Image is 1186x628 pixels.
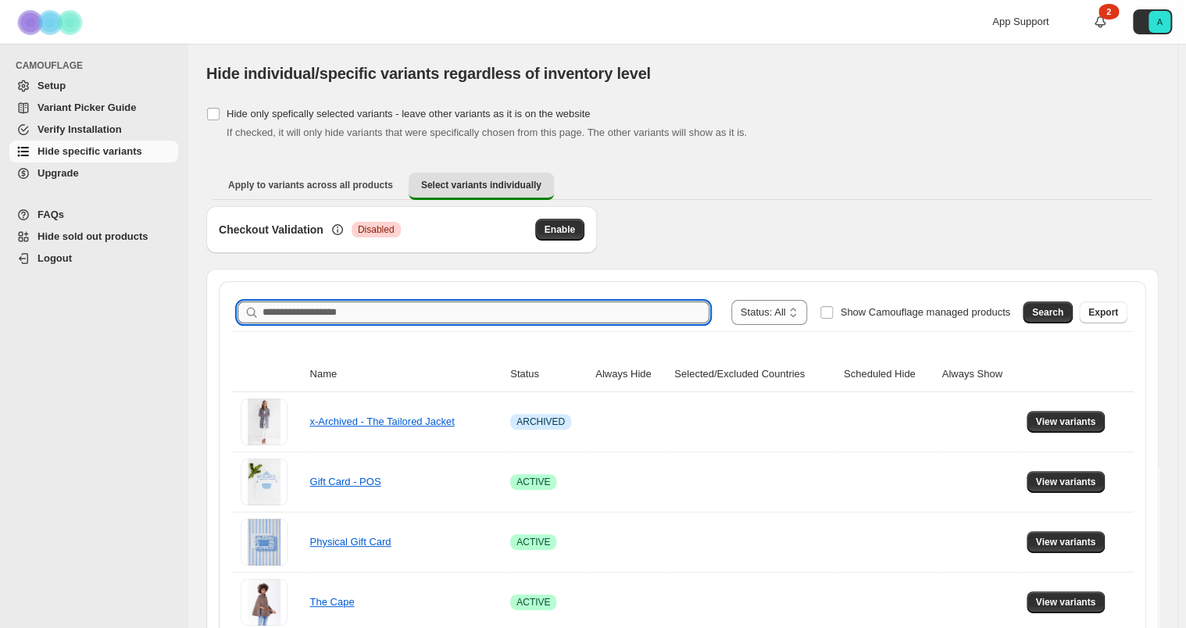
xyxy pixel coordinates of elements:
button: View variants [1027,471,1106,493]
span: Hide specific variants [38,145,142,157]
button: Export [1079,302,1127,323]
span: View variants [1036,476,1096,488]
a: The Cape [309,596,354,608]
button: Avatar with initials A [1133,9,1172,34]
span: Variant Picker Guide [38,102,136,113]
button: Select variants individually [409,173,554,200]
a: Logout [9,248,178,269]
span: FAQs [38,209,64,220]
span: Show Camouflage managed products [840,306,1010,318]
span: Hide only spefically selected variants - leave other variants as it is on the website [227,108,590,120]
span: Logout [38,252,72,264]
span: ARCHIVED [516,416,565,428]
span: Enable [545,223,575,236]
span: Select variants individually [421,179,541,191]
span: Hide sold out products [38,230,148,242]
a: FAQs [9,204,178,226]
a: Upgrade [9,162,178,184]
button: View variants [1027,591,1106,613]
th: Selected/Excluded Countries [670,357,839,392]
button: View variants [1027,531,1106,553]
a: Hide specific variants [9,141,178,162]
img: Camouflage [13,1,91,44]
span: Search [1032,306,1063,319]
span: Apply to variants across all products [228,179,393,191]
th: Always Show [937,357,1021,392]
span: CAMOUFLAGE [16,59,180,72]
a: Verify Installation [9,119,178,141]
button: Enable [535,219,584,241]
span: ACTIVE [516,596,550,608]
th: Always Hide [591,357,670,392]
th: Status [505,357,591,392]
span: View variants [1036,536,1096,548]
span: ACTIVE [516,476,550,488]
span: View variants [1036,596,1096,608]
a: Hide sold out products [9,226,178,248]
a: Physical Gift Card [309,536,391,548]
span: Hide individual/specific variants regardless of inventory level [206,65,651,82]
th: Name [305,357,505,392]
h3: Checkout Validation [219,222,323,237]
span: Export [1088,306,1118,319]
text: A [1156,17,1163,27]
span: Avatar with initials A [1148,11,1170,33]
span: ACTIVE [516,536,550,548]
span: Upgrade [38,167,79,179]
a: Gift Card - POS [309,476,380,487]
button: Apply to variants across all products [216,173,405,198]
span: Disabled [358,223,395,236]
span: View variants [1036,416,1096,428]
a: 2 [1092,14,1108,30]
span: Setup [38,80,66,91]
span: If checked, it will only hide variants that were specifically chosen from this page. The other va... [227,127,747,138]
button: View variants [1027,411,1106,433]
a: Setup [9,75,178,97]
a: x-Archived - The Tailored Jacket [309,416,454,427]
th: Scheduled Hide [839,357,938,392]
span: App Support [992,16,1048,27]
a: Variant Picker Guide [9,97,178,119]
button: Search [1023,302,1073,323]
div: 2 [1098,4,1119,20]
span: Verify Installation [38,123,122,135]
